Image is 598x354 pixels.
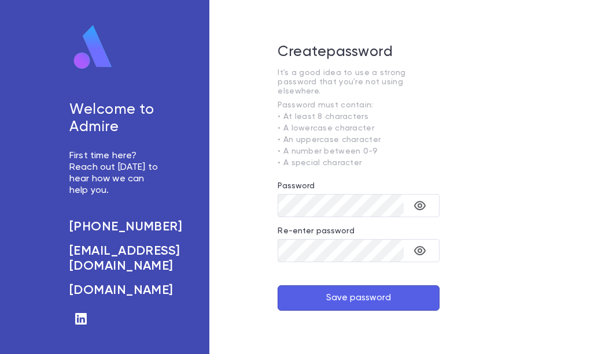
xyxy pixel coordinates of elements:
[278,285,440,311] button: Save password
[69,244,163,274] a: [EMAIL_ADDRESS][DOMAIN_NAME]
[69,283,163,298] a: [DOMAIN_NAME]
[69,219,163,234] a: [PHONE_NUMBER]
[69,24,117,70] img: logo
[69,150,163,196] p: First time here? Reach out [DATE] to hear how we can help you.
[69,102,163,136] h5: Welcome to Admire
[278,135,440,144] p: • An uppercase character
[278,124,440,133] p: • A lowercase character
[278,68,440,96] p: It's a good idea to use a strong password that you're not using elsewhere.
[408,239,431,262] button: toggle password visibility
[408,194,431,217] button: toggle password visibility
[278,181,315,191] label: Password
[278,44,440,61] h5: Create password
[278,158,440,167] p: • A special character
[278,226,354,236] label: Re-enter password
[278,100,440,110] p: Password must contain:
[278,112,440,121] p: • At least 8 characters
[278,147,440,156] p: • A number between 0-9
